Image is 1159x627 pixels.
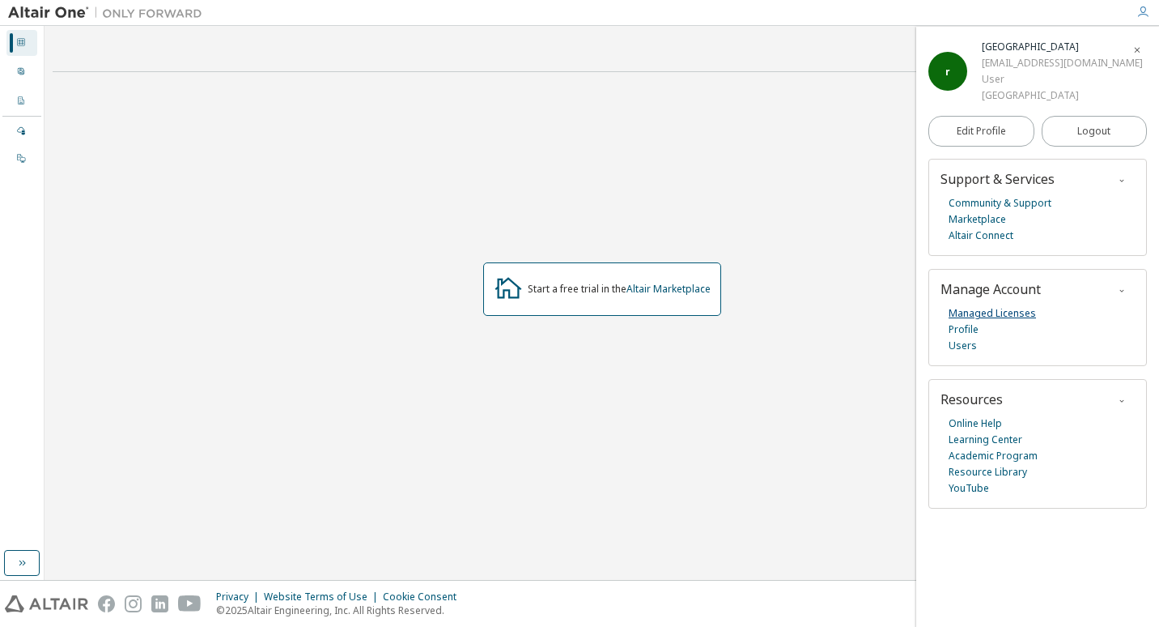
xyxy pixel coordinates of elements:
div: Website Terms of Use [264,591,383,604]
a: Resource Library [949,464,1027,480]
div: User [982,71,1143,87]
div: On Prem [6,146,37,172]
a: Learning Center [949,432,1022,448]
img: linkedin.svg [151,595,168,612]
a: Users [949,338,977,354]
span: Support & Services [940,170,1055,188]
button: Logout [1042,116,1148,147]
a: Online Help [949,416,1002,432]
a: YouTube [949,480,989,497]
div: Cookie Consent [383,591,466,604]
img: youtube.svg [178,595,202,612]
span: Logout [1077,123,1110,139]
a: Community & Support [949,195,1051,211]
a: Marketplace [949,211,1006,228]
span: Edit Profile [957,125,1006,138]
img: instagram.svg [125,595,142,612]
span: Resources [940,390,1003,408]
a: Academic Program [949,448,1038,464]
div: Privacy [216,591,264,604]
img: Altair One [8,5,210,21]
a: Altair Marketplace [626,282,711,296]
img: facebook.svg [98,595,115,612]
div: User Profile [6,59,37,85]
a: Altair Connect [949,228,1013,244]
div: [EMAIL_ADDRESS][DOMAIN_NAME] [982,55,1143,71]
span: r [945,65,950,79]
p: © 2025 Altair Engineering, Inc. All Rights Reserved. [216,604,466,617]
a: Profile [949,322,979,338]
div: Managed [6,118,37,144]
div: Dashboard [6,30,37,56]
a: Managed Licenses [949,305,1036,322]
div: Start a free trial in the [528,283,711,296]
img: altair_logo.svg [5,595,88,612]
div: [GEOGRAPHIC_DATA] [982,87,1143,104]
div: Company Profile [6,88,37,114]
span: Manage Account [940,280,1041,298]
div: raewon park [982,39,1143,55]
a: Edit Profile [928,116,1034,147]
